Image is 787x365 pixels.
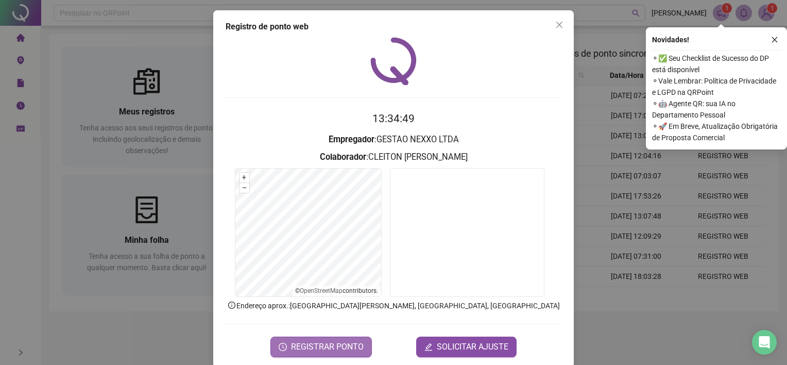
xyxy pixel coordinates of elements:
[771,36,778,43] span: close
[295,287,378,294] li: © contributors.
[270,337,372,357] button: REGISTRAR PONTO
[279,343,287,351] span: clock-circle
[652,34,689,45] span: Novidades !
[652,75,781,98] span: ⚬ Vale Lembrar: Política de Privacidade e LGPD na QRPoint
[551,16,568,33] button: Close
[372,112,415,125] time: 13:34:49
[752,330,777,355] div: Open Intercom Messenger
[424,343,433,351] span: edit
[416,337,517,357] button: editSOLICITAR AJUSTE
[652,98,781,121] span: ⚬ 🤖 Agente QR: sua IA no Departamento Pessoal
[291,341,364,353] span: REGISTRAR PONTO
[226,133,561,146] h3: : GESTAO NEXXO LTDA
[227,301,236,310] span: info-circle
[437,341,508,353] span: SOLICITAR AJUSTE
[652,53,781,75] span: ⚬ ✅ Seu Checklist de Sucesso do DP está disponível
[300,287,343,294] a: OpenStreetMap
[239,183,249,193] button: –
[226,21,561,33] div: Registro de ponto web
[370,37,417,85] img: QRPoint
[652,121,781,143] span: ⚬ 🚀 Em Breve, Atualização Obrigatória de Proposta Comercial
[239,173,249,182] button: +
[226,300,561,311] p: Endereço aprox. : [GEOGRAPHIC_DATA][PERSON_NAME], [GEOGRAPHIC_DATA], [GEOGRAPHIC_DATA]
[226,151,561,164] h3: : CLEITON [PERSON_NAME]
[320,152,366,162] strong: Colaborador
[329,135,374,144] strong: Empregador
[555,21,563,29] span: close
